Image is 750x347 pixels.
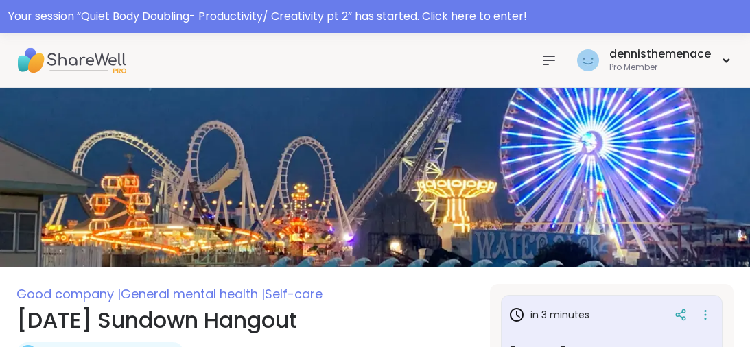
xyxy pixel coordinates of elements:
[609,62,711,73] div: Pro Member
[8,8,742,25] div: Your session “ Quiet Body Doubling- Productivity/ Creativity pt 2 ” has started. Click here to en...
[16,285,121,302] span: Good company |
[16,36,126,84] img: ShareWell Nav Logo
[577,49,599,71] img: dennisthemenace
[121,285,265,302] span: General mental health |
[609,47,711,62] div: dennisthemenace
[508,307,589,323] h3: in 3 minutes
[16,304,473,337] h1: [DATE] Sundown Hangout
[265,285,323,302] span: Self-care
